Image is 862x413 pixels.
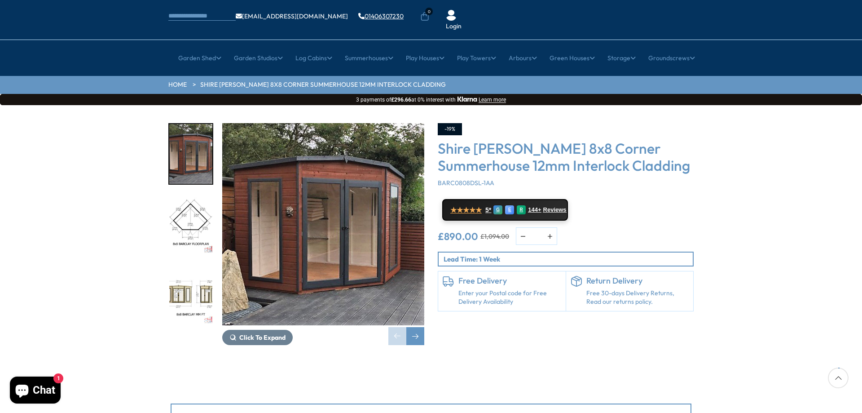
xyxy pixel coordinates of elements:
[586,289,689,306] p: Free 30-days Delivery Returns, Read our returns policy.
[420,12,429,21] a: 0
[509,47,537,69] a: Arbours
[358,13,411,19] a: 01406307230
[425,8,433,15] span: 0
[438,140,694,174] h3: Shire [PERSON_NAME] 8x8 Corner Summerhouse 12mm Interlock Cladding
[222,123,424,325] img: Shire Barclay 8x8 Corner Summerhouse 12mm Interlock Cladding - Best Shed
[169,195,212,254] img: 8x8Barclayfloorplan_5f0b366f-c96c-4f44-ba6e-ee69660445a8_200x200.jpg
[168,194,213,255] div: 2 / 14
[586,276,689,286] h6: Return Delivery
[648,47,695,69] a: Groundscrews
[239,333,286,342] span: Click To Expand
[550,47,595,69] a: Green Houses
[480,233,509,240] del: £1,094.00
[442,199,568,221] a: ★★★★★ 5* G E R 144+ Reviews
[450,206,482,214] span: ★★★★★
[169,124,212,184] img: Barclay8x8_2_caa24016-f85b-4433-b7fb-4c98d68bf759_200x200.jpg
[178,47,221,69] a: Garden Shed
[169,265,212,324] img: 8x8Barclaymmft_ad2b4a8c-b1f5-4913-96ef-57d396f27519_200x200.jpg
[457,47,496,69] a: Play Towers
[345,47,393,69] a: Summerhouses
[406,47,444,69] a: Play Houses
[7,377,63,406] inbox-online-store-chat: Shopify online store chat
[168,80,187,89] a: HOME
[493,205,502,214] div: G
[543,206,567,213] span: Reviews
[438,231,478,241] ins: £890.00
[236,13,348,19] a: [EMAIL_ADDRESS][DOMAIN_NAME]
[444,254,693,264] p: Lead Time: 1 Week
[222,123,424,345] div: 1 / 14
[505,205,514,214] div: E
[446,10,457,21] img: User Icon
[607,47,636,69] a: Storage
[438,123,462,135] div: -19%
[446,22,462,31] a: Login
[517,205,526,214] div: R
[458,289,561,306] a: Enter your Postal code for Free Delivery Availability
[365,13,411,19] a: 01406307230
[458,276,561,286] h6: Free Delivery
[234,47,283,69] a: Garden Studios
[528,206,541,213] span: 144+
[388,327,406,345] div: Previous slide
[200,80,446,89] a: Shire [PERSON_NAME] 8x8 Corner Summerhouse 12mm Interlock Cladding
[438,179,494,187] span: BARC0808DSL-1AA
[168,264,213,325] div: 3 / 14
[222,330,293,345] button: Click To Expand
[168,123,213,185] div: 1 / 14
[295,47,332,69] a: Log Cabins
[406,327,424,345] div: Next slide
